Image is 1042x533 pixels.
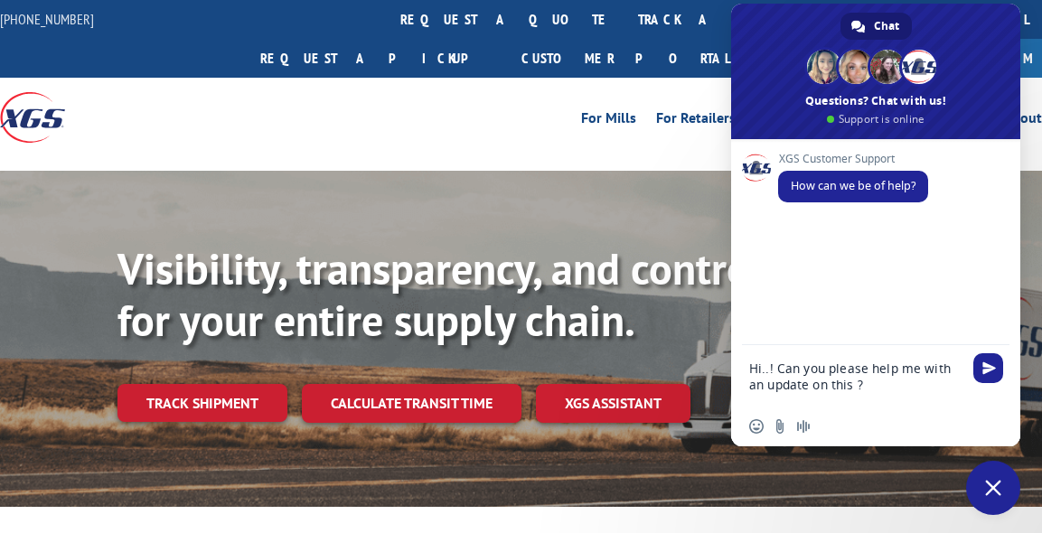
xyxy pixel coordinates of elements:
a: For Retailers [656,111,736,131]
a: Chat [840,13,912,40]
a: Customer Portal [508,39,743,78]
a: Track shipment [117,384,287,422]
span: Send [973,353,1003,383]
span: Send a file [773,419,787,434]
a: XGS ASSISTANT [536,384,690,423]
span: How can we be of help? [791,178,915,193]
span: Audio message [796,419,811,434]
span: XGS Customer Support [778,153,928,165]
span: Chat [874,13,899,40]
b: Visibility, transparency, and control for your entire supply chain. [117,240,763,349]
a: Calculate transit time [302,384,521,423]
a: For Mills [581,111,636,131]
textarea: Compose your message... [749,345,966,407]
a: Request a pickup [247,39,508,78]
span: Insert an emoji [749,419,764,434]
a: Close chat [966,461,1020,515]
a: About [1003,111,1042,131]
